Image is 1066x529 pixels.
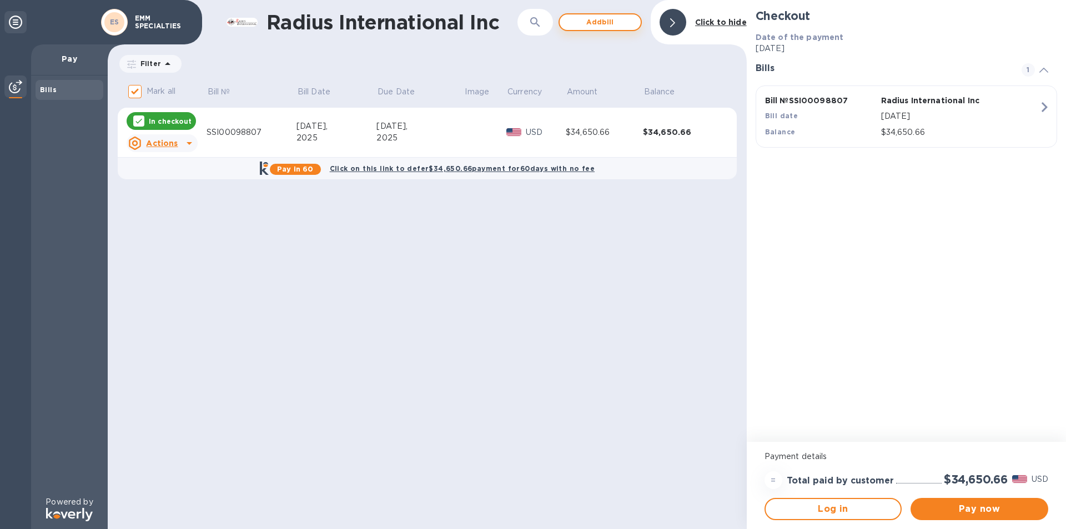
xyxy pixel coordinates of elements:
p: Payment details [765,451,1048,462]
div: = [765,471,782,489]
b: Click to hide [695,18,747,27]
h2: $34,650.66 [944,472,1008,486]
p: Bill № [208,86,230,98]
p: Due Date [378,86,415,98]
span: Pay now [919,502,1039,516]
span: 1 [1022,63,1035,77]
img: USD [506,128,521,136]
div: SSI00098807 [207,127,296,138]
span: Bill Date [298,86,345,98]
p: USD [1032,473,1048,485]
p: Powered by [46,496,93,508]
h3: Bills [756,63,1008,74]
img: Logo [46,508,93,521]
p: Pay [40,53,99,64]
p: Mark all [147,85,175,97]
p: USD [526,127,566,138]
p: [DATE] [756,43,1057,54]
p: Balance [644,86,675,98]
h2: Checkout [756,9,1057,23]
span: Amount [567,86,612,98]
div: 2025 [296,132,376,144]
img: USD [1012,475,1027,483]
button: Bill №SSI00098807Radius International IncBill date[DATE]Balance$34,650.66 [756,85,1057,148]
div: 2025 [376,132,464,144]
span: Balance [644,86,690,98]
p: Amount [567,86,598,98]
button: Pay now [911,498,1048,520]
div: [DATE], [296,120,376,132]
div: $34,650.66 [643,127,722,138]
p: In checkout [149,117,192,126]
button: Log in [765,498,902,520]
h1: Radius International Inc [266,11,517,34]
u: Actions [146,139,178,148]
p: Radius International Inc [881,95,993,106]
p: [DATE] [881,110,1039,122]
b: ES [110,18,119,26]
p: Filter [136,59,161,68]
p: Image [465,86,489,98]
p: EMM SPECIALTIES [135,14,190,30]
button: Addbill [559,13,642,31]
b: Bill date [765,112,798,120]
b: Pay in 60 [277,165,313,173]
b: Balance [765,128,796,136]
div: [DATE], [376,120,464,132]
b: Click on this link to defer $34,650.66 payment for 60 days with no fee [330,164,595,173]
b: Bills [40,85,57,94]
p: $34,650.66 [881,127,1039,138]
h3: Total paid by customer [787,476,894,486]
b: Date of the payment [756,33,844,42]
p: Bill Date [298,86,330,98]
p: Bill № SSI00098807 [765,95,877,106]
span: Log in [775,502,892,516]
span: Due Date [378,86,429,98]
div: $34,650.66 [566,127,643,138]
p: Currency [507,86,542,98]
span: Add bill [569,16,632,29]
span: Bill № [208,86,245,98]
